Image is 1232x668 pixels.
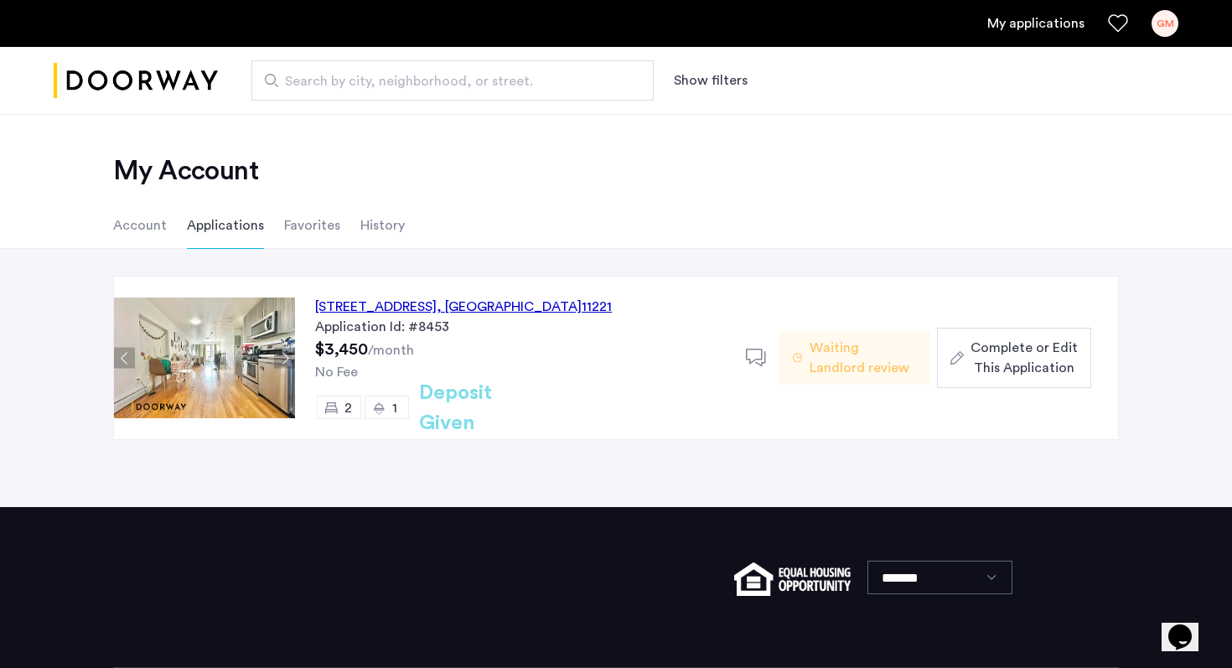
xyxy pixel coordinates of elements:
[867,561,1012,594] select: Language select
[113,154,1119,188] h2: My Account
[113,202,167,249] li: Account
[315,297,612,317] div: [STREET_ADDRESS] 11221
[344,401,352,415] span: 2
[419,378,552,438] h2: Deposit Given
[734,562,851,596] img: equal-housing.png
[315,317,726,337] div: Application Id: #8453
[971,338,1078,378] span: Complete or Edit This Application
[54,49,218,112] img: logo
[810,338,917,378] span: Waiting Landlord review
[285,71,607,91] span: Search by city, neighborhood, or street.
[284,202,340,249] li: Favorites
[987,13,1084,34] a: My application
[360,202,405,249] li: History
[315,365,358,379] span: No Fee
[1162,601,1215,651] iframe: chat widget
[187,202,264,249] li: Applications
[274,348,295,369] button: Next apartment
[937,328,1091,388] button: button
[392,401,397,415] span: 1
[1108,13,1128,34] a: Favorites
[251,60,654,101] input: Apartment Search
[674,70,748,91] button: Show or hide filters
[437,300,582,313] span: , [GEOGRAPHIC_DATA]
[114,348,135,369] button: Previous apartment
[114,298,295,418] img: Apartment photo
[368,344,414,357] sub: /month
[54,49,218,112] a: Cazamio logo
[315,341,368,358] span: $3,450
[1152,10,1178,37] div: GM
